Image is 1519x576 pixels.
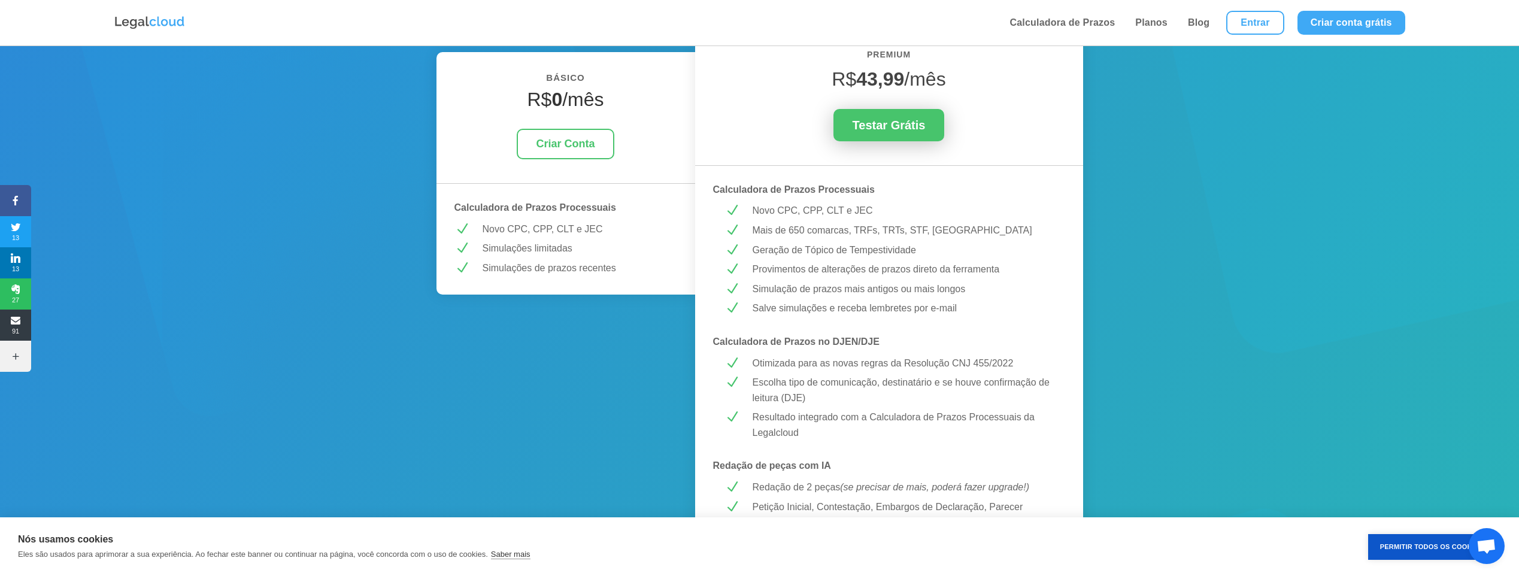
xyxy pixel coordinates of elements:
strong: Nós usamos cookies [18,534,113,544]
a: Criar Conta [517,129,614,159]
span: N [724,499,739,514]
span: N [724,223,739,238]
p: Salve simulações e receba lembretes por e-mail [753,301,1054,316]
p: Escolha tipo de comunicação, destinatário e se houve confirmação de leitura (DJE) [753,375,1054,405]
p: Provimentos de alterações de prazos direto da ferramenta [753,262,1054,277]
img: Logo da Legalcloud [114,15,186,31]
span: N [724,375,739,390]
a: Criar conta grátis [1297,11,1405,35]
p: Redação de 2 peças [753,480,1054,495]
span: N [724,356,739,371]
em: (se precisar de mais, poderá fazer upgrade!) [840,482,1029,492]
h6: BÁSICO [454,70,677,92]
h4: R$ /mês [454,88,677,117]
a: Entrar [1226,11,1284,35]
h6: PREMIUM [713,48,1065,68]
a: Bate-papo aberto [1469,528,1505,564]
span: R$ /mês [832,68,945,90]
strong: 0 [551,89,562,110]
span: N [724,480,739,495]
p: Novo CPC, CPP, CLT e JEC [753,203,1054,219]
span: N [724,203,739,218]
strong: Calculadora de Prazos no DJEN/DJE [713,336,880,347]
p: Petição Inicial, Contestação, Embargos de Declaração, Parecer Jurídico, Impugnação à Contestação,... [753,499,1054,530]
button: Permitir Todos os Cookies [1368,534,1495,560]
p: Otimizada para as novas regras da Resolução CNJ 455/2022 [753,356,1054,371]
a: Testar Grátis [833,109,945,141]
p: Mais de 650 comarcas, TRFs, TRTs, STF, [GEOGRAPHIC_DATA] [753,223,1054,238]
p: Simulações limitadas [483,241,677,256]
strong: Redação de peças com IA [713,460,831,471]
span: N [454,241,469,256]
span: N [724,281,739,296]
div: Resultado integrado com a Calculadora de Prazos Processuais da Legalcloud [753,410,1054,440]
strong: Calculadora de Prazos Processuais [713,184,875,195]
p: Eles são usados para aprimorar a sua experiência. Ao fechar este banner ou continuar na página, v... [18,550,488,559]
p: Geração de Tópico de Tempestividade [753,242,1054,258]
p: Simulações de prazos recentes [483,260,677,276]
span: N [454,260,469,275]
span: N [724,242,739,257]
span: N [724,410,739,425]
span: N [724,262,739,277]
span: N [454,222,469,237]
span: N [724,301,739,316]
p: Novo CPC, CPP, CLT e JEC [483,222,677,237]
a: Saber mais [491,550,530,559]
strong: Calculadora de Prazos Processuais [454,202,616,213]
strong: 43,99 [856,68,904,90]
p: Simulação de prazos mais antigos ou mais longos [753,281,1054,297]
